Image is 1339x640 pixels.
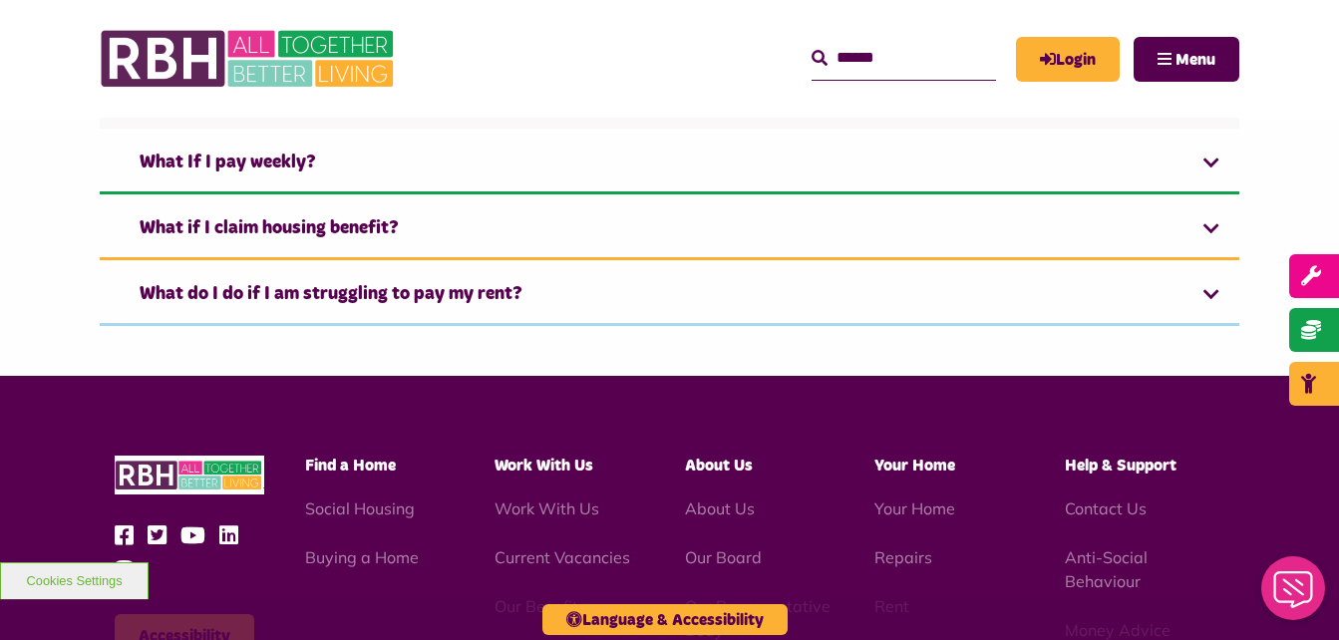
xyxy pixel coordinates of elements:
[495,547,630,567] a: Current Vacancies
[100,265,1239,326] a: What do I do if I am struggling to pay my rent?
[115,456,264,494] img: RBH
[874,596,909,616] a: Rent
[495,596,586,616] a: Our Benefits
[1175,52,1215,68] span: Menu
[685,458,753,474] span: About Us
[1065,498,1147,518] a: Contact Us
[685,547,762,567] a: Our Board
[100,20,399,98] img: RBH
[1249,550,1339,640] iframe: Netcall Web Assistant for live chat
[874,498,955,518] a: Your Home
[874,547,932,567] a: Repairs
[495,498,599,518] a: Work With Us
[1016,37,1120,82] a: MyRBH
[305,547,419,567] a: Buying a Home
[542,604,788,635] button: Language & Accessibility
[874,458,955,474] span: Your Home
[1065,547,1148,591] a: Anti-Social Behaviour
[685,596,831,640] a: Our Representative Body
[1065,458,1176,474] span: Help & Support
[100,199,1239,260] a: What if I claim housing benefit?
[305,458,396,474] span: Find a Home
[495,458,593,474] span: Work With Us
[305,498,415,518] a: Social Housing - open in a new tab
[812,37,996,80] input: Search
[685,498,755,518] a: About Us
[100,134,1239,194] a: What If I pay weekly?
[1134,37,1239,82] button: Navigation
